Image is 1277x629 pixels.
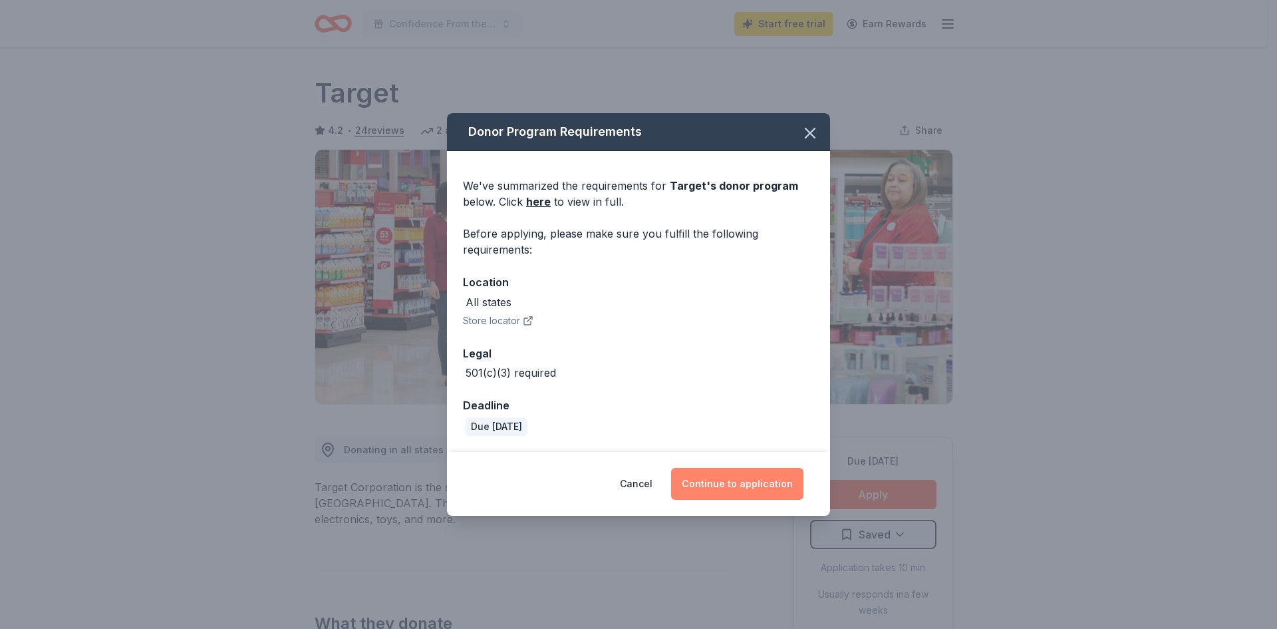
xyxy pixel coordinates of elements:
[466,294,511,310] div: All states
[670,179,798,192] span: Target 's donor program
[620,468,652,500] button: Cancel
[447,113,830,151] div: Donor Program Requirements
[463,397,814,414] div: Deadline
[463,178,814,210] div: We've summarized the requirements for below. Click to view in full.
[463,226,814,258] div: Before applying, please make sure you fulfill the following requirements:
[526,194,551,210] a: here
[466,417,527,436] div: Due [DATE]
[671,468,803,500] button: Continue to application
[463,345,814,362] div: Legal
[463,274,814,291] div: Location
[463,313,533,329] button: Store locator
[466,365,556,381] div: 501(c)(3) required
